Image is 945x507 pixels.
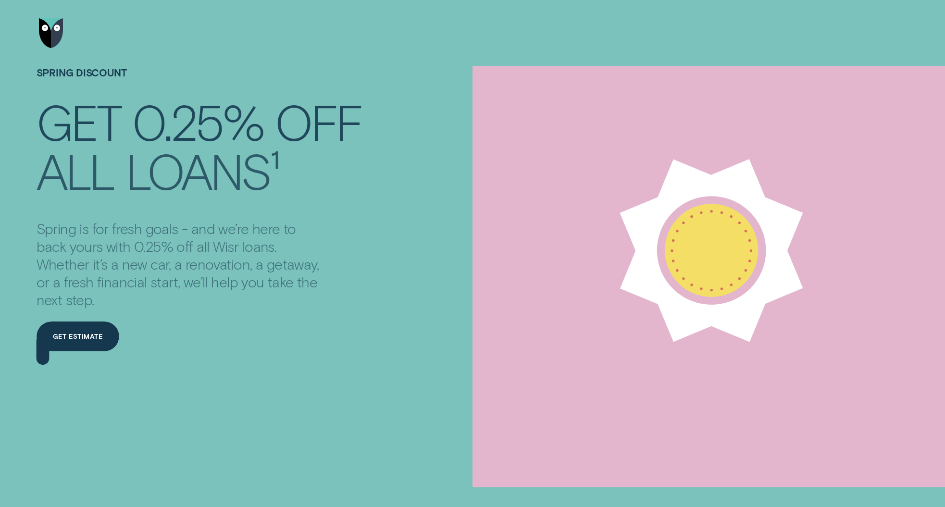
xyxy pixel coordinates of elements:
div: loans¹ [125,148,279,194]
img: Wisr [39,18,64,48]
h4: Get 0.25% off all loans¹ [37,96,362,188]
div: 0.25% [132,99,264,145]
h1: SPRING DISCOUNT [37,67,362,97]
div: Get [37,99,121,145]
div: off [275,99,361,145]
a: Get estimate [37,322,119,351]
p: Spring is for fresh goals - and we’re here to back yours with 0.25% off all Wisr loans. Whether i... [37,219,323,309]
div: all [37,148,114,194]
